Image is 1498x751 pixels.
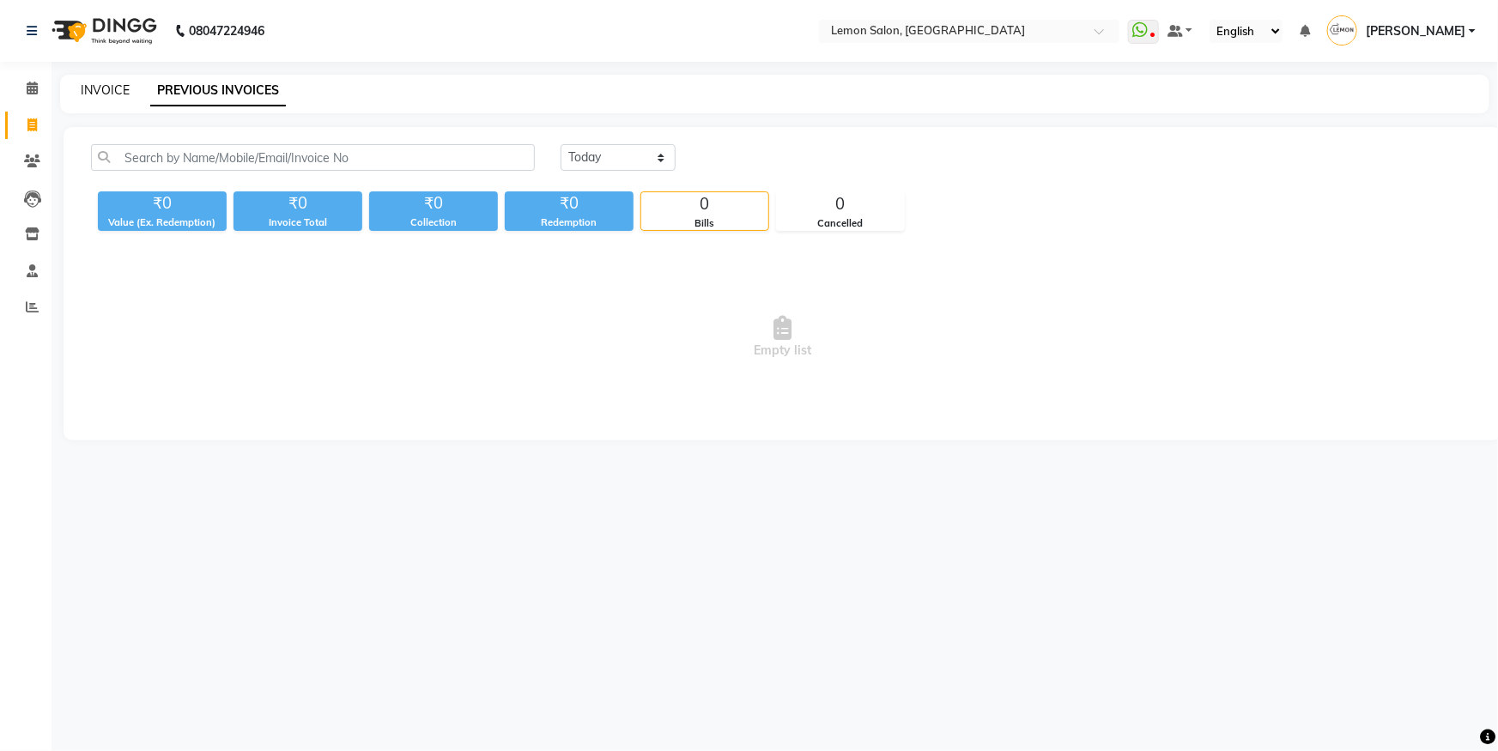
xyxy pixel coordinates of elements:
[81,82,130,98] a: INVOICE
[369,215,498,230] div: Collection
[150,76,286,106] a: PREVIOUS INVOICES
[505,191,634,215] div: ₹0
[505,215,634,230] div: Redemption
[98,215,227,230] div: Value (Ex. Redemption)
[98,191,227,215] div: ₹0
[1366,22,1465,40] span: [PERSON_NAME]
[777,216,904,231] div: Cancelled
[641,216,768,231] div: Bills
[233,215,362,230] div: Invoice Total
[91,144,535,171] input: Search by Name/Mobile/Email/Invoice No
[233,191,362,215] div: ₹0
[1327,15,1357,45] img: Lakshmi Rawat
[369,191,498,215] div: ₹0
[777,192,904,216] div: 0
[641,192,768,216] div: 0
[44,7,161,55] img: logo
[189,7,264,55] b: 08047224946
[91,251,1475,423] span: Empty list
